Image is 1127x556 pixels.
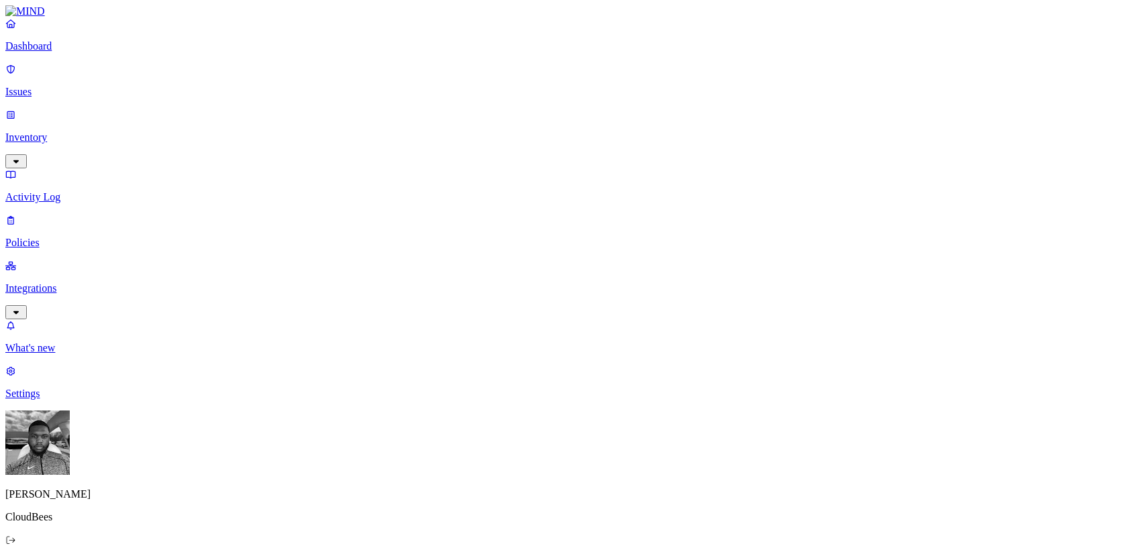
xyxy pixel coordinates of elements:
[5,260,1122,317] a: Integrations
[5,86,1122,98] p: Issues
[5,282,1122,294] p: Integrations
[5,5,1122,17] a: MIND
[5,410,70,475] img: Cameron White
[5,365,1122,400] a: Settings
[5,131,1122,144] p: Inventory
[5,237,1122,249] p: Policies
[5,40,1122,52] p: Dashboard
[5,191,1122,203] p: Activity Log
[5,319,1122,354] a: What's new
[5,511,1122,523] p: CloudBees
[5,109,1122,166] a: Inventory
[5,63,1122,98] a: Issues
[5,5,45,17] img: MIND
[5,342,1122,354] p: What's new
[5,168,1122,203] a: Activity Log
[5,17,1122,52] a: Dashboard
[5,214,1122,249] a: Policies
[5,488,1122,500] p: [PERSON_NAME]
[5,388,1122,400] p: Settings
